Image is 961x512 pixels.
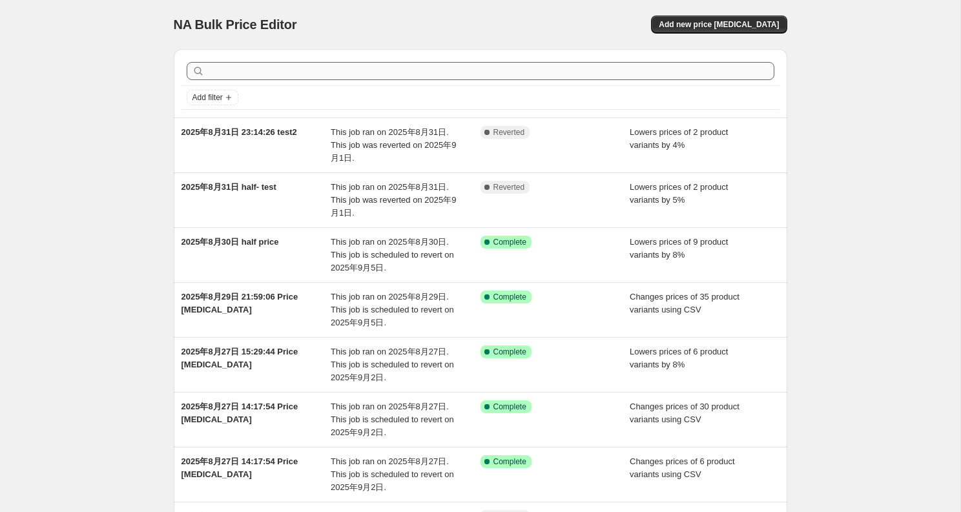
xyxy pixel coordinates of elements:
span: Lowers prices of 2 product variants by 5% [630,182,728,205]
span: 2025年8月30日 half price [181,237,279,247]
span: This job ran on 2025年8月30日. This job is scheduled to revert on 2025年9月5日. [331,237,454,272]
span: Lowers prices of 9 product variants by 8% [630,237,728,260]
span: Complete [493,292,526,302]
span: Complete [493,237,526,247]
span: This job ran on 2025年8月29日. This job is scheduled to revert on 2025年9月5日. [331,292,454,327]
span: 2025年8月27日 14:17:54 Price [MEDICAL_DATA] [181,456,298,479]
span: This job ran on 2025年8月27日. This job is scheduled to revert on 2025年9月2日. [331,347,454,382]
span: Complete [493,347,526,357]
span: Add filter [192,92,223,103]
span: NA Bulk Price Editor [174,17,297,32]
span: 2025年8月31日 half- test [181,182,276,192]
span: 2025年8月27日 15:29:44 Price [MEDICAL_DATA] [181,347,298,369]
span: Changes prices of 6 product variants using CSV [630,456,735,479]
span: Changes prices of 35 product variants using CSV [630,292,739,314]
span: Lowers prices of 2 product variants by 4% [630,127,728,150]
button: Add new price [MEDICAL_DATA] [651,15,787,34]
span: This job ran on 2025年8月27日. This job is scheduled to revert on 2025年9月2日. [331,456,454,492]
span: This job ran on 2025年8月27日. This job is scheduled to revert on 2025年9月2日. [331,402,454,437]
span: Complete [493,402,526,412]
span: Changes prices of 30 product variants using CSV [630,402,739,424]
span: Complete [493,456,526,467]
span: This job ran on 2025年8月31日. This job was reverted on 2025年9月1日. [331,182,456,218]
span: Reverted [493,182,525,192]
button: Add filter [187,90,238,105]
span: 2025年8月31日 23:14:26 test2 [181,127,297,137]
span: 2025年8月27日 14:17:54 Price [MEDICAL_DATA] [181,402,298,424]
span: 2025年8月29日 21:59:06 Price [MEDICAL_DATA] [181,292,298,314]
span: Lowers prices of 6 product variants by 8% [630,347,728,369]
span: Add new price [MEDICAL_DATA] [659,19,779,30]
span: This job ran on 2025年8月31日. This job was reverted on 2025年9月1日. [331,127,456,163]
span: Reverted [493,127,525,138]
